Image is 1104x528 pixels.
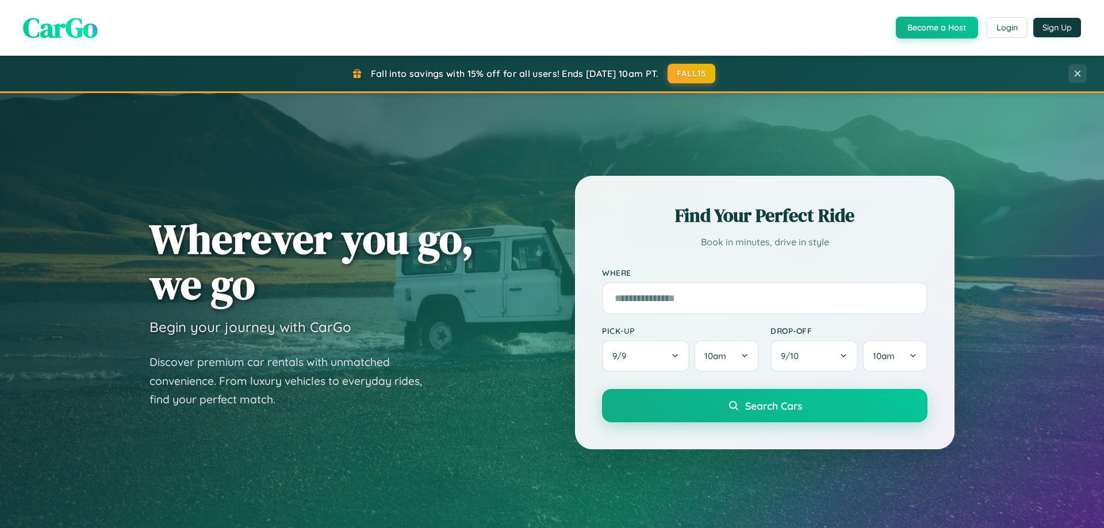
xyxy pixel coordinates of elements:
[149,318,351,336] h3: Begin your journey with CarGo
[149,216,474,307] h1: Wherever you go, we go
[602,203,927,228] h2: Find Your Perfect Ride
[694,340,759,372] button: 10am
[602,268,927,278] label: Where
[745,399,802,412] span: Search Cars
[862,340,927,372] button: 10am
[149,353,437,409] p: Discover premium car rentals with unmatched convenience. From luxury vehicles to everyday rides, ...
[873,350,895,361] span: 10am
[612,350,632,361] span: 9 / 9
[896,17,978,38] button: Become a Host
[781,350,804,361] span: 9 / 10
[602,389,927,422] button: Search Cars
[770,340,858,372] button: 9/10
[371,68,659,79] span: Fall into savings with 15% off for all users! Ends [DATE] 10am PT.
[704,350,726,361] span: 10am
[987,17,1028,38] button: Login
[602,234,927,250] p: Book in minutes, drive in style
[602,340,689,372] button: 9/9
[23,9,98,47] span: CarGo
[1033,18,1081,37] button: Sign Up
[602,326,759,336] label: Pick-up
[668,64,716,83] button: FALL15
[770,326,927,336] label: Drop-off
